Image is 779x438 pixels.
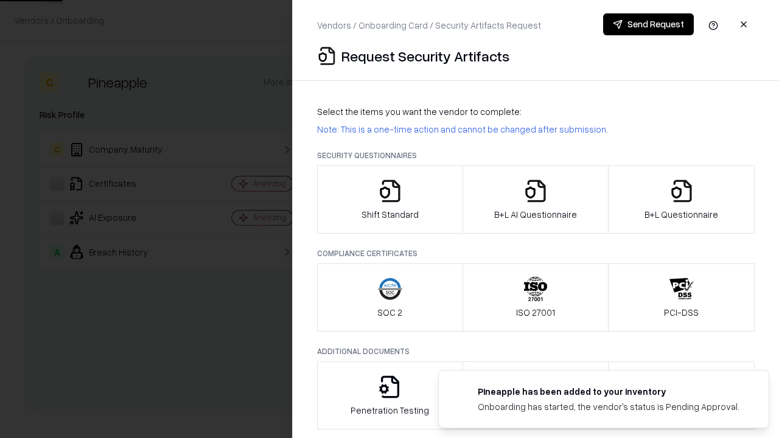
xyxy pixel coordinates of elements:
p: PCI-DSS [664,306,699,319]
button: B+L AI Questionnaire [463,165,609,234]
p: B+L Questionnaire [645,208,718,221]
p: Request Security Artifacts [341,46,509,66]
div: Pineapple has been added to your inventory [478,385,739,398]
button: PCI-DSS [608,263,755,332]
p: Shift Standard [362,208,419,221]
button: Penetration Testing [317,361,463,429]
p: B+L AI Questionnaire [494,208,577,221]
div: Onboarding has started, the vendor's status is Pending Approval. [478,400,739,413]
img: pineappleenergy.com [453,385,468,400]
p: Vendors / Onboarding Card / Security Artifacts Request [317,19,541,32]
p: ISO 27001 [516,306,555,319]
p: Note: This is a one-time action and cannot be changed after submission. [317,123,755,136]
p: SOC 2 [377,306,402,319]
p: Security Questionnaires [317,150,755,161]
button: Privacy Policy [463,361,609,429]
button: Send Request [603,13,694,35]
button: Data Processing Agreement [608,361,755,429]
button: Shift Standard [317,165,463,234]
button: B+L Questionnaire [608,165,755,234]
button: SOC 2 [317,263,463,332]
p: Penetration Testing [351,404,429,417]
button: ISO 27001 [463,263,609,332]
p: Additional Documents [317,346,755,356]
p: Select the items you want the vendor to complete: [317,105,755,118]
p: Compliance Certificates [317,248,755,259]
